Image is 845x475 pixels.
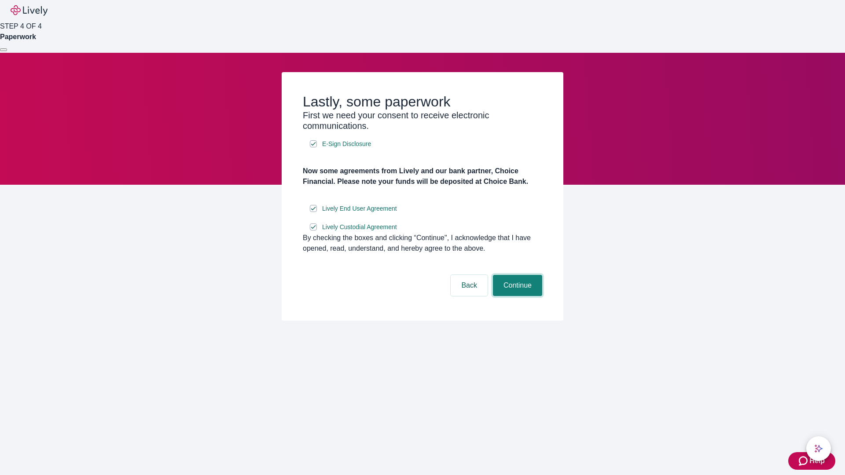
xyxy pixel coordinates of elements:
[320,222,399,233] a: e-sign disclosure document
[322,223,397,232] span: Lively Custodial Agreement
[809,456,825,466] span: Help
[806,436,831,461] button: chat
[788,452,835,470] button: Zendesk support iconHelp
[320,203,399,214] a: e-sign disclosure document
[451,275,488,296] button: Back
[814,444,823,453] svg: Lively AI Assistant
[303,166,542,187] h4: Now some agreements from Lively and our bank partner, Choice Financial. Please note your funds wi...
[303,110,542,131] h3: First we need your consent to receive electronic communications.
[303,233,542,254] div: By checking the boxes and clicking “Continue", I acknowledge that I have opened, read, understand...
[322,139,371,149] span: E-Sign Disclosure
[493,275,542,296] button: Continue
[320,139,373,150] a: e-sign disclosure document
[322,204,397,213] span: Lively End User Agreement
[799,456,809,466] svg: Zendesk support icon
[303,93,542,110] h2: Lastly, some paperwork
[11,5,48,16] img: Lively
